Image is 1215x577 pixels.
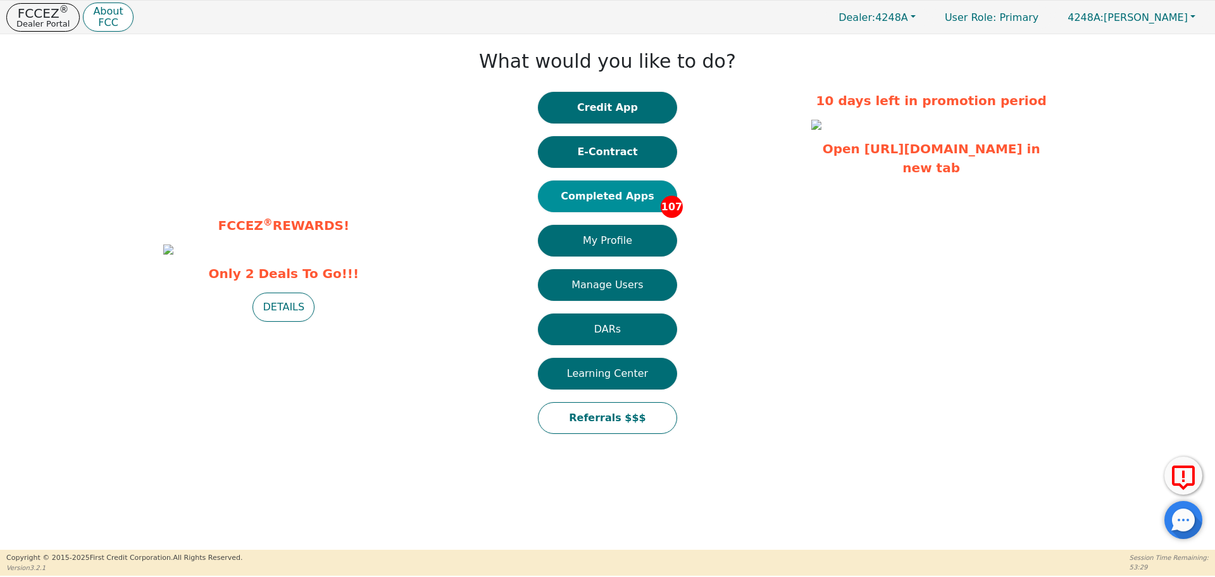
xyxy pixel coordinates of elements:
[538,269,677,301] button: Manage Users
[1130,553,1209,562] p: Session Time Remaining:
[811,120,821,130] img: 75eac152-38c0-4361-978d-c359e013cbd9
[173,554,242,562] span: All Rights Reserved.
[1130,562,1209,572] p: 53:29
[838,11,875,23] span: Dealer:
[6,563,242,573] p: Version 3.2.1
[6,3,80,32] button: FCCEZ®Dealer Portal
[538,314,677,345] button: DARs
[16,7,70,20] p: FCCEZ
[538,92,677,124] button: Credit App
[538,136,677,168] button: E-Contract
[1068,11,1104,23] span: 4248A:
[538,181,677,212] button: Completed Apps107
[661,196,683,218] span: 107
[932,5,1051,30] p: Primary
[1054,8,1209,27] button: 4248A:[PERSON_NAME]
[538,358,677,390] button: Learning Center
[59,4,69,15] sup: ®
[538,402,677,434] button: Referrals $$$
[93,18,123,28] p: FCC
[838,11,908,23] span: 4248A
[1068,11,1188,23] span: [PERSON_NAME]
[16,20,70,28] p: Dealer Portal
[263,217,273,228] sup: ®
[823,141,1040,175] a: Open [URL][DOMAIN_NAME] in new tab
[932,5,1051,30] a: User Role: Primary
[163,264,404,283] span: Only 2 Deals To Go!!!
[83,3,133,32] button: AboutFCC
[945,11,996,23] span: User Role :
[93,6,123,16] p: About
[252,293,315,322] button: DETAILS
[811,91,1052,110] p: 10 days left in promotion period
[6,553,242,564] p: Copyright © 2015- 2025 First Credit Corporation.
[825,8,929,27] button: Dealer:4248A
[163,244,173,255] img: 36d5cba8-9787-42e6-884e-2eefd2bc0992
[479,50,736,73] h1: What would you like to do?
[1164,457,1202,495] button: Report Error to FCC
[163,216,404,235] p: FCCEZ REWARDS!
[538,225,677,257] button: My Profile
